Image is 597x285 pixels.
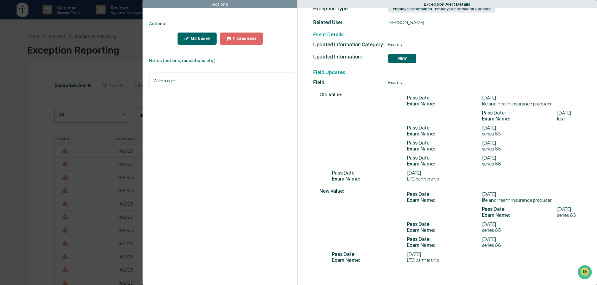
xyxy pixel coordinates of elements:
[6,140,11,145] div: 🔎
[319,203,394,209] span: New Value:
[482,212,557,218] span: Exam Name :
[407,140,501,146] div: [DATE]
[407,146,482,152] span: Exam Name :
[313,79,388,85] span: Field:
[482,110,557,116] span: Pass Date :
[319,188,394,194] span: New Value:
[332,257,439,263] div: LTC partnership
[19,102,51,107] span: [PERSON_NAME]
[332,170,439,176] div: [DATE]
[394,203,469,209] span: New Value:
[319,137,394,143] span: New Value:
[6,129,11,134] div: 🖐️
[319,107,394,113] span: New Value:
[4,125,43,137] a: 🖐️Preclearance
[6,13,114,23] p: How can we help?
[4,137,42,149] a: 🔎Data Lookup
[407,197,482,203] span: Exam Name :
[178,33,217,45] button: Mark as ok
[13,48,24,59] img: 8933085812038_c878075ebb4cc5468115_72.jpg
[407,101,482,107] span: Exam Name :
[407,236,501,242] div: [DATE]
[388,54,416,63] button: VIEW
[313,42,388,48] span: Updated Information Category:
[232,36,257,41] div: Flag as issue
[149,58,217,63] strong: Notes (actions, resolutions etc.):
[407,227,482,233] span: Exam Name :
[332,251,439,257] div: [DATE]
[407,236,482,242] span: Pass Date :
[313,54,388,60] span: Updated Information:
[13,140,39,146] span: Data Lookup
[394,107,469,113] span: New Value:
[407,140,482,146] span: Pass Date :
[313,69,588,75] h2: Field Updates
[313,42,588,48] div: Exams
[407,131,482,137] span: Exam Name :
[319,122,394,128] span: New Value:
[407,131,501,137] div: series 63
[332,176,439,182] div: LTC partnership
[482,116,571,122] div: lutcf
[407,125,482,131] span: Pass Date :
[332,176,407,182] span: Exam Name :
[212,2,228,7] div: Actions
[313,19,388,25] span: Related User:
[482,206,557,212] span: Pass Date :
[407,191,482,197] span: Pass Date :
[577,264,594,281] iframe: Open customer support
[407,146,501,152] div: series 65
[313,32,588,38] h2: Event Details
[407,155,501,161] div: [DATE]
[45,129,50,134] div: 🗄️
[319,152,394,158] span: New Value:
[407,242,482,248] span: Exam Name :
[6,79,16,89] img: Tammy Steffen
[332,170,407,176] span: Pass Date :
[97,68,114,76] button: See all
[52,102,54,107] span: •
[43,125,80,137] a: 🗄️Attestations
[44,155,76,160] a: Powered byPylon
[482,212,576,218] div: series 63
[106,50,114,57] button: Start new chat
[332,251,407,257] span: Pass Date :
[313,79,588,85] div: Exams
[482,116,557,122] span: Exam Name :
[407,161,501,167] div: series 66
[220,33,263,45] button: Flag as issue
[319,92,394,98] span: Old Value:
[407,155,482,161] span: Pass Date :
[407,125,501,131] div: [DATE]
[407,227,501,233] div: series 65
[52,85,54,90] span: •
[313,6,388,12] div: Exception Type:
[407,191,552,197] div: [DATE]
[482,110,571,116] div: [DATE]
[407,221,501,227] div: [DATE]
[189,36,210,41] div: Mark as ok
[407,161,482,167] span: Exam Name :
[6,69,42,74] div: Past conversations
[407,242,501,248] div: series 66
[424,2,470,7] div: Exception Alert Details
[55,85,68,90] span: [DATE]
[149,21,166,26] strong: Actions:
[19,85,51,90] span: [PERSON_NAME]
[407,101,552,107] div: life and health insurance producer
[388,5,495,13] div: Employee Information - Employee Information Updated
[55,102,68,107] span: [DATE]
[319,233,394,239] span: New Value:
[319,218,394,224] span: New Value:
[407,95,482,101] span: Pass Date :
[482,206,576,212] div: [DATE]
[407,197,552,203] div: life and health insurance producer
[6,96,16,106] img: Tammy Steffen
[28,48,103,54] div: Start new chat
[332,257,407,263] span: Exam Name :
[313,19,588,25] div: [PERSON_NAME]
[52,128,78,134] span: Attestations
[28,54,86,59] div: We're available if you need us!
